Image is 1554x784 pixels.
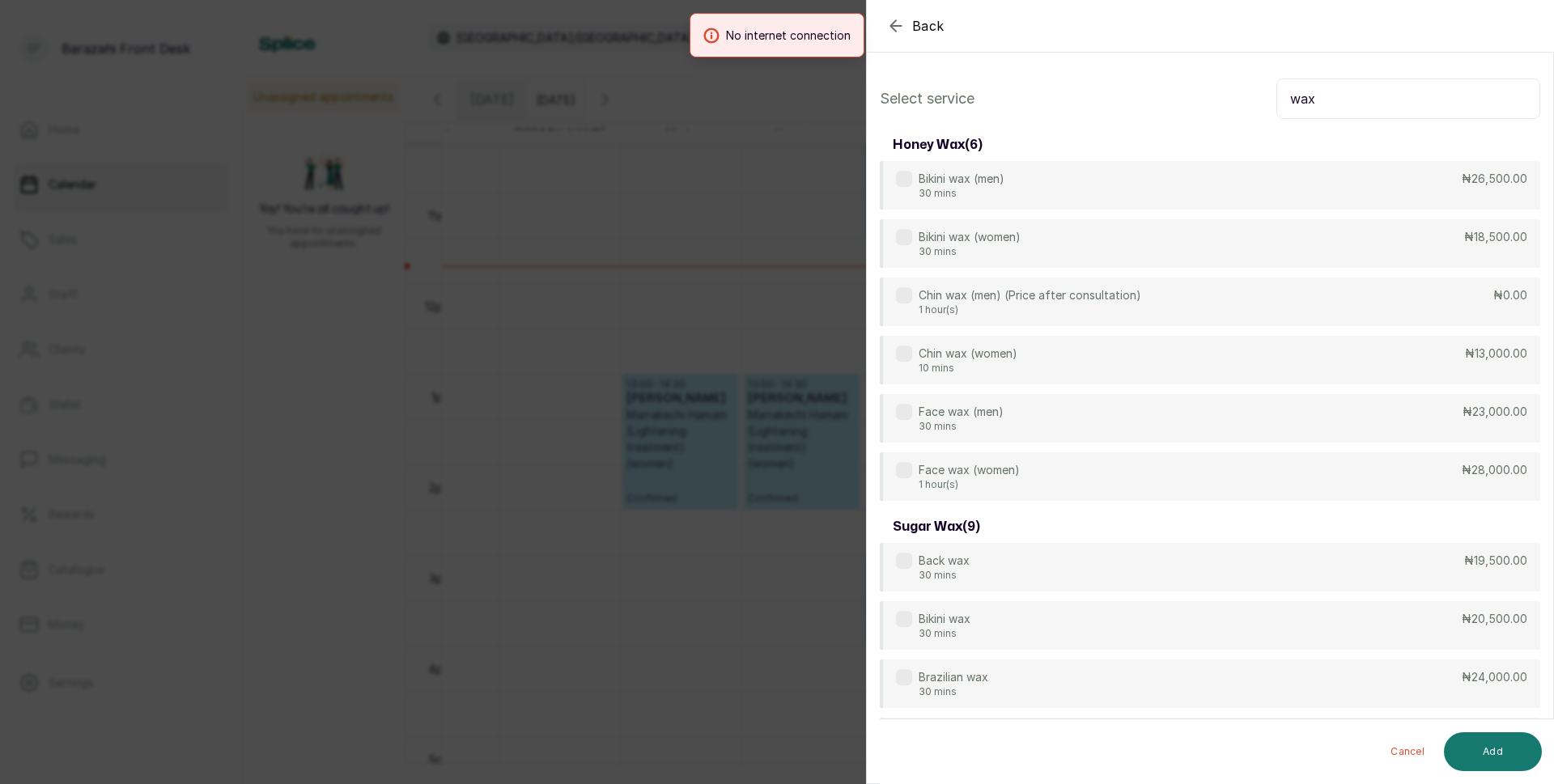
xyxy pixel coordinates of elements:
p: ₦20,500.00 [1462,611,1527,627]
p: ₦26,500.00 [1462,171,1527,187]
span: No internet connection [726,27,851,44]
p: ₦23,000.00 [1463,404,1527,420]
p: Bikini wax (women) [919,229,1021,245]
p: 30 mins [919,569,970,582]
p: Bikini wax (men) [919,171,1004,187]
p: 30 mins [919,420,1004,433]
p: ₦19,500.00 [1464,553,1527,569]
p: 1 hour(s) [919,478,1020,491]
p: Select service [880,87,974,110]
p: Back wax [919,553,970,569]
p: Chin wax (women) [919,345,1017,362]
h3: honey wax ( 6 ) [893,135,983,155]
p: Bikini wax [919,611,970,627]
p: ₦18,500.00 [1464,229,1527,245]
p: ₦0.00 [1493,287,1527,303]
h3: sugar wax ( 9 ) [893,517,980,536]
p: 1 hour(s) [919,303,1141,316]
p: Face wax (men) [919,404,1004,420]
p: ₦28,000.00 [1462,462,1527,478]
p: Brazilian wax [919,669,988,685]
p: Chin wax (men) (Price after consultation) [919,287,1141,303]
p: Face wax (women) [919,462,1020,478]
p: 30 mins [919,245,1021,258]
p: 30 mins [919,187,1004,200]
p: 30 mins [919,685,988,698]
p: ₦13,000.00 [1465,345,1527,362]
p: 10 mins [919,362,1017,375]
p: ₦24,000.00 [1462,669,1527,685]
p: 30 mins [919,627,970,640]
button: Cancel [1378,732,1437,771]
button: Add [1444,732,1542,771]
input: Search. [1276,78,1540,119]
